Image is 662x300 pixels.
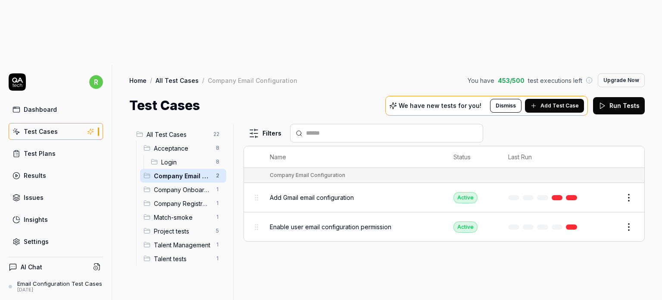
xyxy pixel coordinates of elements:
[147,155,226,169] div: Drag to reorderLogin8
[9,101,103,118] a: Dashboard
[129,96,200,115] h1: Test Cases
[140,169,226,183] div: Drag to reorderCompany Email Configuration2
[244,125,287,142] button: Filters
[154,213,211,222] span: Match-smoke
[490,99,521,113] button: Dismiss
[154,240,211,249] span: Talent Management
[244,212,644,241] tr: Enable user email configuration permissionActive
[154,227,211,236] span: Project tests
[212,240,223,250] span: 1
[140,183,226,196] div: Drag to reorderCompany Onboarding1
[468,76,494,85] span: You have
[9,189,103,206] a: Issues
[21,262,42,272] h4: AI Chat
[212,226,223,236] span: 5
[24,105,57,114] div: Dashboard
[154,144,211,153] span: Acceptance
[140,141,226,155] div: Drag to reorderAcceptance8
[212,184,223,195] span: 1
[210,129,223,139] span: 22
[24,193,44,202] div: Issues
[89,73,103,91] button: r
[129,76,147,85] a: Home
[9,280,103,293] a: Email Configuration Test Cases[DATE]
[9,167,103,184] a: Results
[154,171,211,180] span: Company Email Configuration
[244,183,644,212] tr: Add Gmail email configurationActive
[212,198,223,208] span: 1
[212,157,223,167] span: 8
[212,143,223,153] span: 8
[24,127,58,136] div: Test Cases
[212,171,223,181] span: 2
[154,199,211,208] span: Company Registration
[202,76,204,85] div: /
[24,171,46,180] div: Results
[154,254,211,263] span: Talent tests
[270,222,391,231] span: Enable user email configuration permission
[528,76,582,85] span: test executions left
[140,224,226,238] div: Drag to reorderProject tests5
[598,73,645,87] button: Upgrade Now
[270,171,345,179] div: Company Email Configuration
[212,253,223,264] span: 1
[498,76,525,85] span: 453 / 500
[261,146,445,168] th: Name
[525,99,584,113] button: Add Test Case
[593,97,645,114] button: Run Tests
[9,233,103,250] a: Settings
[140,196,226,210] div: Drag to reorderCompany Registration1
[161,158,211,167] span: Login
[399,103,481,109] p: We have new tests for you!
[9,145,103,162] a: Test Plans
[140,252,226,265] div: Drag to reorderTalent tests1
[540,102,579,110] span: Add Test Case
[453,221,478,233] div: Active
[156,76,199,85] a: All Test Cases
[453,192,478,203] div: Active
[140,238,226,252] div: Drag to reorderTalent Management1
[270,193,354,202] span: Add Gmail email configuration
[154,185,211,194] span: Company Onboarding
[208,76,297,85] div: Company Email Configuration
[150,76,152,85] div: /
[212,212,223,222] span: 1
[24,215,48,224] div: Insights
[17,280,102,287] div: Email Configuration Test Cases
[24,237,49,246] div: Settings
[89,75,103,89] span: r
[9,123,103,140] a: Test Cases
[140,210,226,224] div: Drag to reorderMatch-smoke1
[500,146,589,168] th: Last Run
[147,130,208,139] span: All Test Cases
[445,146,500,168] th: Status
[17,287,102,293] div: [DATE]
[24,149,56,158] div: Test Plans
[9,211,103,228] a: Insights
